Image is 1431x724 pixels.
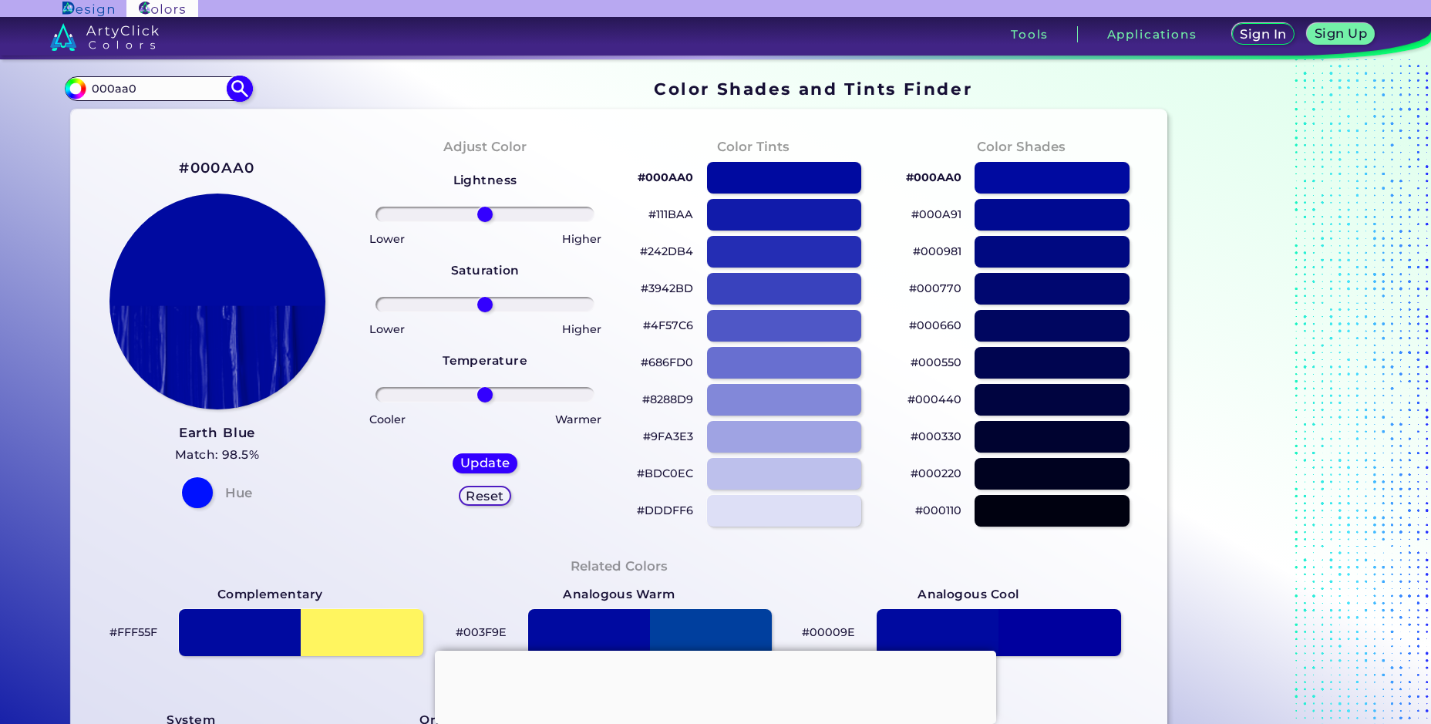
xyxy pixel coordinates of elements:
[977,136,1066,158] h4: Color Shades
[456,623,507,641] p: #003F9E
[217,584,323,604] strong: Complementary
[717,136,790,158] h4: Color Tints
[175,424,260,443] h3: Earth Blue
[109,194,325,409] img: paint_stamp_2_half.png
[435,651,996,720] iframe: Advertisement
[462,457,509,469] h5: Update
[911,464,961,483] p: #000220
[909,316,961,335] p: #000660
[911,353,961,372] p: #000550
[643,316,693,335] p: #4F57C6
[175,422,260,466] a: Earth Blue Match: 98.5%
[369,410,406,429] p: Cooler
[641,353,693,372] p: #686FD0
[555,410,601,429] p: Warmer
[175,445,260,465] h5: Match: 98.5%
[50,23,159,51] img: logo_artyclick_colors_white.svg
[62,2,114,16] img: ArtyClick Design logo
[563,584,675,604] strong: Analogous Warm
[642,390,693,409] p: #8288D9
[1107,29,1197,40] h3: Applications
[915,501,961,520] p: #000110
[638,168,693,187] p: #000AA0
[640,242,693,261] p: #242DB4
[451,263,520,278] strong: Saturation
[802,623,855,641] p: #00009E
[906,168,961,187] p: #000AA0
[648,205,693,224] p: #111BAA
[86,78,230,99] input: type color..
[913,242,961,261] p: #000981
[467,490,503,501] h5: Reset
[637,501,693,520] p: #DDDFF6
[571,555,668,578] h4: Related Colors
[562,320,601,338] p: Higher
[1309,24,1372,44] a: Sign Up
[1011,29,1049,40] h3: Tools
[562,230,601,248] p: Higher
[918,584,1019,604] strong: Analogous Cool
[1234,24,1293,44] a: Sign In
[637,464,693,483] p: #BDC0EC
[443,136,527,158] h4: Adjust Color
[453,173,517,187] strong: Lightness
[907,390,961,409] p: #000440
[911,205,961,224] p: #000A91
[641,279,693,298] p: #3942BD
[225,482,252,504] h4: Hue
[911,427,961,446] p: #000330
[109,623,157,641] p: #FFF55F
[227,76,254,103] img: icon search
[179,158,254,178] h2: #000AA0
[443,353,527,368] strong: Temperature
[643,427,693,446] p: #9FA3E3
[1241,29,1285,40] h5: Sign In
[369,320,405,338] p: Lower
[369,230,405,248] p: Lower
[654,77,972,100] h1: Color Shades and Tints Finder
[909,279,961,298] p: #000770
[1316,28,1365,39] h5: Sign Up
